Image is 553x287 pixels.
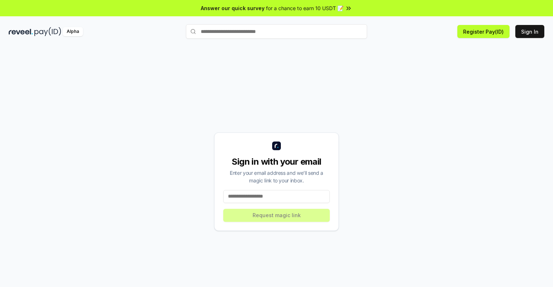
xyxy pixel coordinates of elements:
div: Alpha [63,27,83,36]
div: Sign in with your email [223,156,330,168]
button: Sign In [515,25,544,38]
button: Register Pay(ID) [457,25,510,38]
span: Answer our quick survey [201,4,265,12]
div: Enter your email address and we’ll send a magic link to your inbox. [223,169,330,184]
img: logo_small [272,142,281,150]
img: pay_id [34,27,61,36]
span: for a chance to earn 10 USDT 📝 [266,4,344,12]
img: reveel_dark [9,27,33,36]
